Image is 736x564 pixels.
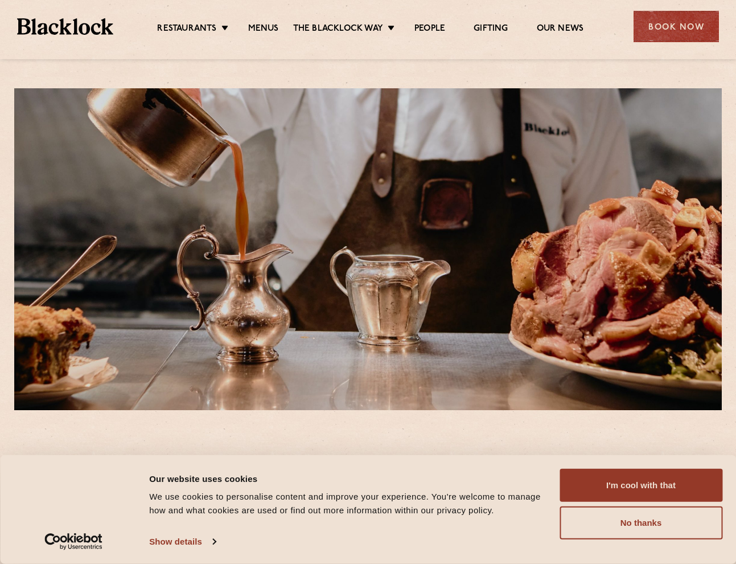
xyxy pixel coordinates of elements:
button: I'm cool with that [560,469,722,502]
a: People [414,23,445,36]
a: Restaurants [157,23,216,36]
a: Gifting [474,23,508,36]
img: BL_Textured_Logo-footer-cropped.svg [17,18,113,34]
a: Show details [149,533,215,550]
div: Our website uses cookies [149,472,546,485]
a: Usercentrics Cookiebot - opens in a new window [24,533,124,550]
div: We use cookies to personalise content and improve your experience. You're welcome to manage how a... [149,490,546,517]
a: The Blacklock Way [293,23,383,36]
a: Our News [537,23,584,36]
a: Menus [248,23,279,36]
div: Book Now [634,11,719,42]
button: No thanks [560,506,722,540]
